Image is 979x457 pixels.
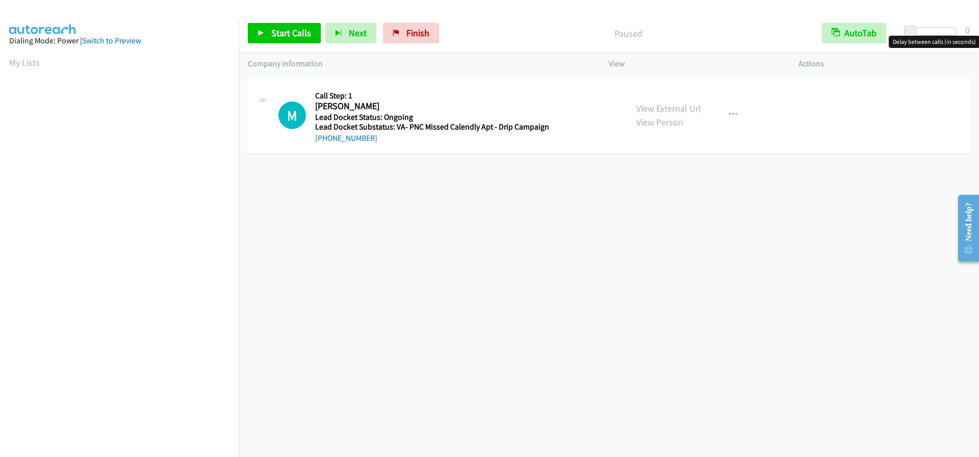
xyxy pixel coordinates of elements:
[798,58,970,70] p: Actions
[949,188,979,269] iframe: Resource Center
[406,27,429,39] span: Finish
[349,27,367,39] span: Next
[636,116,683,128] a: View Person
[965,23,970,37] div: 0
[453,27,804,40] p: Paused
[315,122,549,132] h5: Lead Docket Substatus: VA- PNC Missed Calendly Apt - Drip Campaign
[383,23,439,43] a: Finish
[325,23,376,43] button: Next
[82,36,141,45] a: Switch to Preview
[315,91,549,101] h5: Call Step: 1
[609,58,780,70] p: View
[9,35,229,47] div: Dialing Mode: Power |
[248,23,321,43] a: Start Calls
[278,101,306,129] h1: M
[315,112,549,122] h5: Lead Docket Status: Ongoing
[9,57,40,68] a: My Lists
[636,103,701,114] a: View External Url
[315,133,377,143] a: [PHONE_NUMBER]
[248,58,590,70] p: Company Information
[315,100,546,112] h2: [PERSON_NAME]
[271,27,311,39] span: Start Calls
[822,23,886,43] button: AutoTab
